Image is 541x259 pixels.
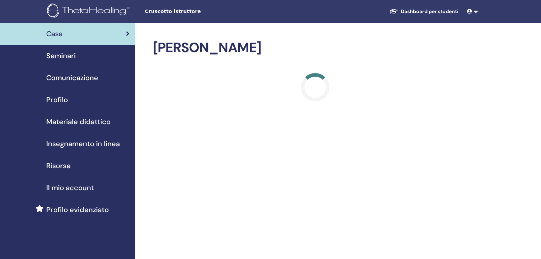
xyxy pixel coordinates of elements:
span: Cruscotto istruttore [145,8,251,15]
img: graduation-cap-white.svg [389,8,398,14]
span: Comunicazione [46,72,98,83]
span: Profilo [46,94,68,105]
h2: [PERSON_NAME] [153,40,477,56]
span: Casa [46,28,63,39]
span: Profilo evidenziato [46,204,109,215]
img: logo.png [47,4,132,20]
span: Seminari [46,50,76,61]
span: Materiale didattico [46,116,111,127]
a: Dashboard per studenti [384,5,464,18]
span: Risorse [46,160,71,171]
span: Insegnamento in linea [46,138,120,149]
span: Il mio account [46,182,94,193]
